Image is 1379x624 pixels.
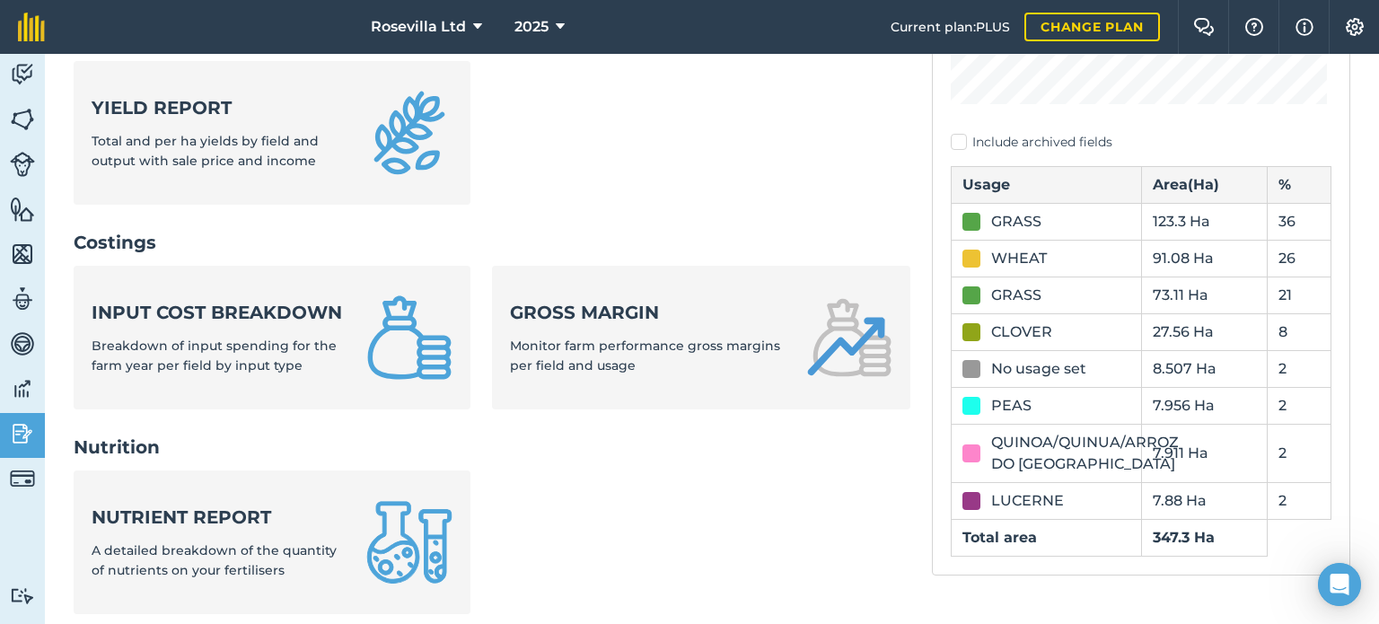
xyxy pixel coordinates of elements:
img: Gross margin [806,294,892,381]
td: 7.88 Ha [1141,482,1268,519]
td: 26 [1268,240,1331,277]
strong: Total area [962,529,1037,546]
td: 8 [1268,313,1331,350]
img: svg+xml;base64,PHN2ZyB4bWxucz0iaHR0cDovL3d3dy53My5vcmcvMjAwMC9zdmciIHdpZHRoPSI1NiIgaGVpZ2h0PSI2MC... [10,196,35,223]
span: Rosevilla Ltd [371,16,466,38]
th: Usage [952,166,1142,203]
img: svg+xml;base64,PHN2ZyB4bWxucz0iaHR0cDovL3d3dy53My5vcmcvMjAwMC9zdmciIHdpZHRoPSIxNyIgaGVpZ2h0PSIxNy... [1296,16,1313,38]
img: svg+xml;base64,PD94bWwgdmVyc2lvbj0iMS4wIiBlbmNvZGluZz0idXRmLTgiPz4KPCEtLSBHZW5lcmF0b3I6IEFkb2JlIE... [10,152,35,177]
span: A detailed breakdown of the quantity of nutrients on your fertilisers [92,542,337,578]
strong: Nutrient report [92,505,345,530]
img: Two speech bubbles overlapping with the left bubble in the forefront [1193,18,1215,36]
button: go back [12,7,46,41]
td: 21 [1268,277,1331,313]
img: svg+xml;base64,PD94bWwgdmVyc2lvbj0iMS4wIiBlbmNvZGluZz0idXRmLTgiPz4KPCEtLSBHZW5lcmF0b3I6IEFkb2JlIE... [10,375,35,402]
span: Breakdown of input spending for the farm year per field by input type [92,338,337,374]
td: 2 [1268,424,1331,482]
img: svg+xml;base64,PHN2ZyB4bWxucz0iaHR0cDovL3d3dy53My5vcmcvMjAwMC9zdmciIHdpZHRoPSI1NiIgaGVpZ2h0PSI2MC... [10,106,35,133]
th: % [1268,166,1331,203]
span: Total and per ha yields by field and output with sale price and income [92,133,319,169]
td: 91.08 Ha [1141,240,1268,277]
div: WHEAT [991,248,1047,269]
th: Area ( Ha ) [1141,166,1268,203]
h2: Nutrition [74,435,910,460]
span: Monitor farm performance gross margins per field and usage [510,338,780,374]
td: 2 [1268,350,1331,387]
td: 73.11 Ha [1141,277,1268,313]
img: svg+xml;base64,PD94bWwgdmVyc2lvbj0iMS4wIiBlbmNvZGluZz0idXRmLTgiPz4KPCEtLSBHZW5lcmF0b3I6IEFkb2JlIE... [10,587,35,604]
div: LUCERNE [991,490,1064,512]
strong: Input cost breakdown [92,300,345,325]
div: CLOVER [991,321,1052,343]
img: svg+xml;base64,PD94bWwgdmVyc2lvbj0iMS4wIiBlbmNvZGluZz0idXRmLTgiPz4KPCEtLSBHZW5lcmF0b3I6IEFkb2JlIE... [10,286,35,312]
span: 2025 [514,16,549,38]
a: Yield reportTotal and per ha yields by field and output with sale price and income [74,61,470,205]
img: Input cost breakdown [366,294,452,381]
img: A cog icon [1344,18,1366,36]
span: Current plan : PLUS [891,17,1010,37]
td: 36 [1268,203,1331,240]
img: fieldmargin Logo [18,13,45,41]
strong: 347.3 Ha [1153,529,1215,546]
img: svg+xml;base64,PD94bWwgdmVyc2lvbj0iMS4wIiBlbmNvZGluZz0idXRmLTgiPz4KPCEtLSBHZW5lcmF0b3I6IEFkb2JlIE... [10,61,35,88]
td: 8.507 Ha [1141,350,1268,387]
img: svg+xml;base64,PHN2ZyB4bWxucz0iaHR0cDovL3d3dy53My5vcmcvMjAwMC9zdmciIHdpZHRoPSI1NiIgaGVpZ2h0PSI2MC... [10,241,35,268]
div: Open Intercom Messenger [1318,563,1361,606]
img: Yield report [366,90,452,176]
div: Close [574,7,606,40]
div: No usage set [991,358,1086,380]
a: Gross marginMonitor farm performance gross margins per field and usage [492,266,910,409]
button: Collapse window [540,7,574,41]
a: Nutrient reportA detailed breakdown of the quantity of nutrients on your fertilisers [74,470,470,614]
td: 2 [1268,482,1331,519]
td: 7.956 Ha [1141,387,1268,424]
a: Change plan [1024,13,1160,41]
img: svg+xml;base64,PD94bWwgdmVyc2lvbj0iMS4wIiBlbmNvZGluZz0idXRmLTgiPz4KPCEtLSBHZW5lcmF0b3I6IEFkb2JlIE... [10,330,35,357]
h2: Costings [74,230,910,255]
img: A question mark icon [1243,18,1265,36]
div: QUINOA/QUINUA/ARROZ DO [GEOGRAPHIC_DATA] [991,432,1179,475]
td: 123.3 Ha [1141,203,1268,240]
td: 7.911 Ha [1141,424,1268,482]
div: GRASS [991,211,1041,233]
td: 2 [1268,387,1331,424]
img: Nutrient report [366,499,452,585]
td: 27.56 Ha [1141,313,1268,350]
div: PEAS [991,395,1032,417]
div: GRASS [991,285,1041,306]
label: Include archived fields [951,133,1331,152]
img: svg+xml;base64,PD94bWwgdmVyc2lvbj0iMS4wIiBlbmNvZGluZz0idXRmLTgiPz4KPCEtLSBHZW5lcmF0b3I6IEFkb2JlIE... [10,466,35,491]
strong: Gross margin [510,300,785,325]
a: Input cost breakdownBreakdown of input spending for the farm year per field by input type [74,266,470,409]
strong: Yield report [92,95,345,120]
img: svg+xml;base64,PD94bWwgdmVyc2lvbj0iMS4wIiBlbmNvZGluZz0idXRmLTgiPz4KPCEtLSBHZW5lcmF0b3I6IEFkb2JlIE... [10,420,35,447]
